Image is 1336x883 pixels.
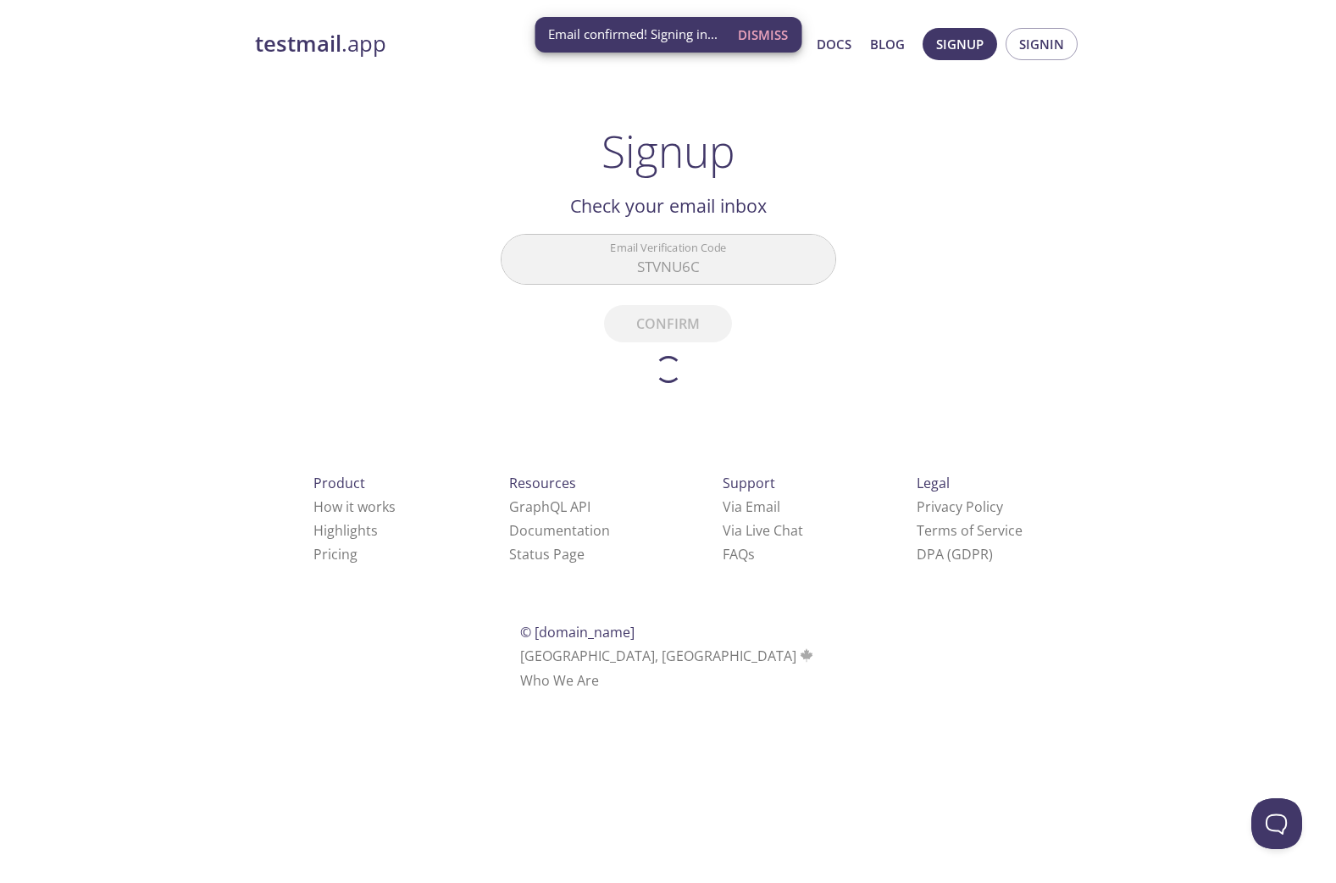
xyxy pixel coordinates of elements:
a: DPA (GDPR) [917,545,993,564]
span: Legal [917,474,950,492]
h1: Signup [601,125,735,176]
a: Via Live Chat [723,521,803,540]
span: © [DOMAIN_NAME] [520,623,635,641]
a: Privacy Policy [917,497,1003,516]
a: Terms of Service [917,521,1023,540]
a: testmail.app [255,30,653,58]
a: Documentation [509,521,610,540]
span: Dismiss [738,24,788,46]
span: Support [723,474,775,492]
a: Via Email [723,497,780,516]
a: FAQ [723,545,755,564]
a: Status Page [509,545,585,564]
strong: testmail [255,29,341,58]
a: Docs [817,33,851,55]
a: GraphQL API [509,497,590,516]
h2: Check your email inbox [501,192,836,220]
span: Signin [1019,33,1064,55]
a: Blog [870,33,905,55]
span: Product [313,474,365,492]
span: Signup [936,33,984,55]
span: [GEOGRAPHIC_DATA], [GEOGRAPHIC_DATA] [520,647,816,665]
a: Pricing [313,545,358,564]
button: Signup [923,28,997,60]
button: Dismiss [731,19,795,51]
iframe: Help Scout Beacon - Open [1251,798,1302,849]
a: Who We Are [520,671,599,690]
span: Resources [509,474,576,492]
span: s [748,545,755,564]
button: Signin [1006,28,1078,60]
a: How it works [313,497,396,516]
span: Email confirmed! Signing in... [548,25,718,43]
a: Highlights [313,521,378,540]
